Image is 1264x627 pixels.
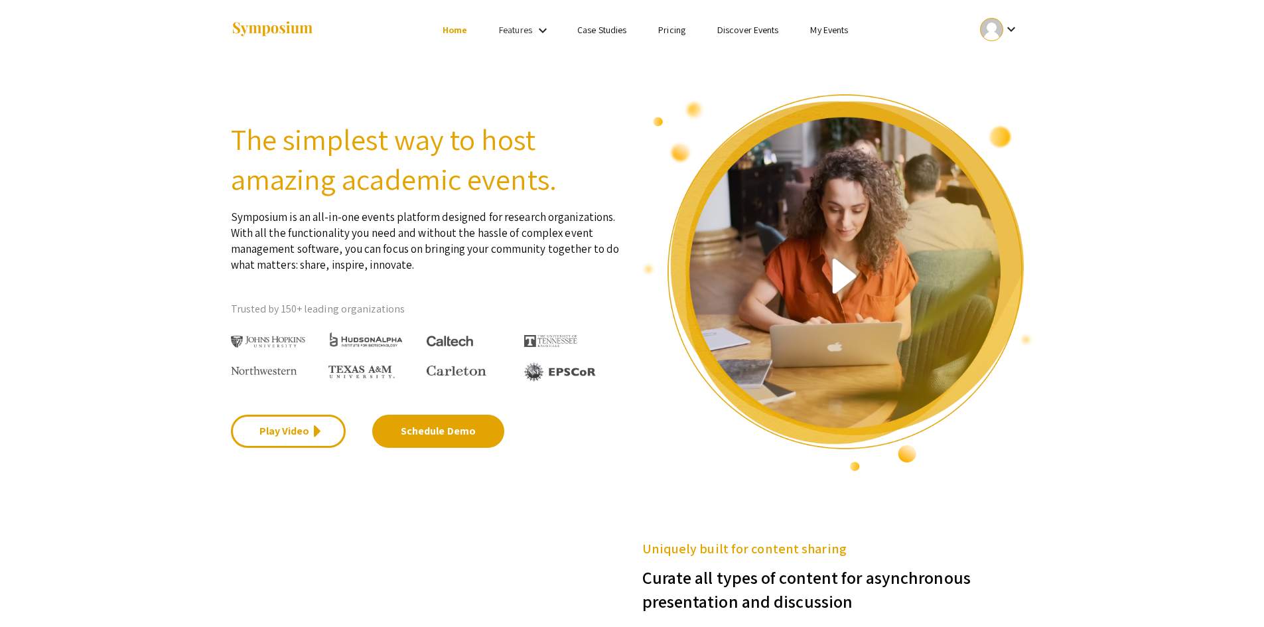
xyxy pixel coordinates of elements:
img: The University of Tennessee [524,335,577,347]
img: Texas A&M University [328,366,395,379]
h5: Uniquely built for content sharing [642,539,1034,559]
a: Schedule Demo [372,415,504,448]
iframe: Chat [10,567,56,617]
img: Symposium by ForagerOne [231,21,314,38]
mat-icon: Expand Features list [535,23,551,38]
img: video overview of Symposium [642,93,1034,472]
img: Northwestern [231,366,297,374]
a: Features [499,24,532,36]
p: Symposium is an all-in-one events platform designed for research organizations. With all the func... [231,199,622,273]
p: Trusted by 150+ leading organizations [231,299,622,319]
img: EPSCOR [524,362,597,382]
button: Expand account dropdown [966,15,1033,44]
a: Pricing [658,24,685,36]
img: Caltech [427,336,473,347]
h2: The simplest way to host amazing academic events. [231,119,622,199]
a: Home [443,24,467,36]
img: HudsonAlpha [328,332,403,347]
h3: Curate all types of content for asynchronous presentation and discussion [642,559,1034,613]
img: Carleton [427,366,486,376]
a: Discover Events [717,24,779,36]
a: My Events [810,24,848,36]
mat-icon: Expand account dropdown [1003,21,1019,37]
a: Case Studies [577,24,626,36]
a: Play Video [231,415,346,448]
img: Johns Hopkins University [231,336,306,348]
